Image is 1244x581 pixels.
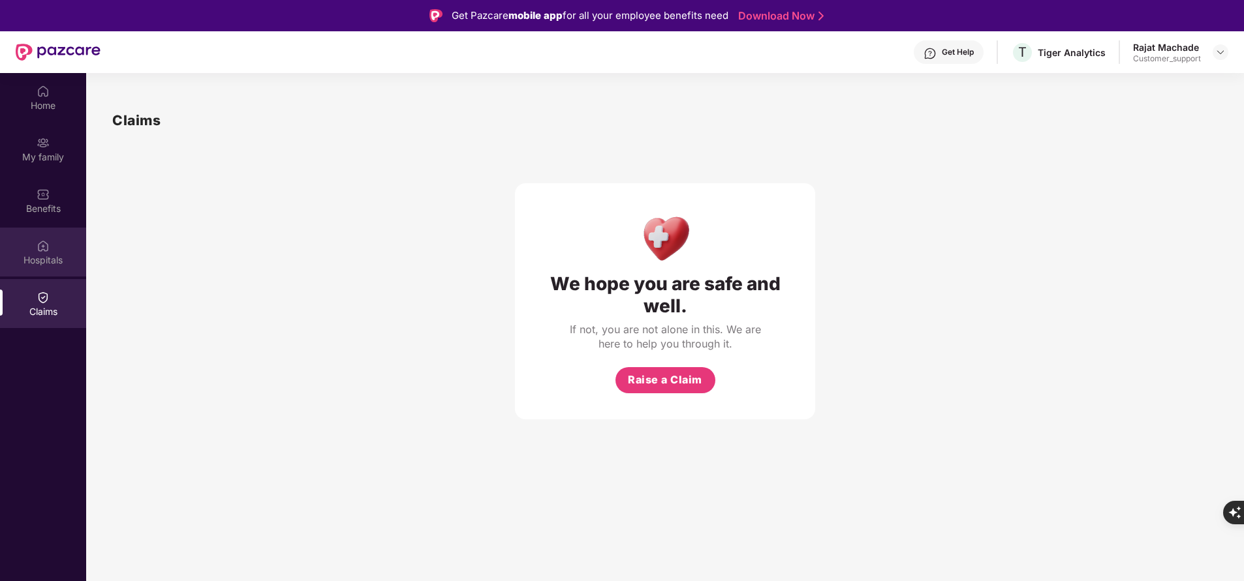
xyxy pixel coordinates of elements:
[567,322,763,351] div: If not, you are not alone in this. We are here to help you through it.
[942,47,974,57] div: Get Help
[37,188,50,201] img: svg+xml;base64,PHN2ZyBpZD0iQmVuZWZpdHMiIHhtbG5zPSJodHRwOi8vd3d3LnczLm9yZy8yMDAwL3N2ZyIgd2lkdGg9Ij...
[37,136,50,149] img: svg+xml;base64,PHN2ZyB3aWR0aD0iMjAiIGhlaWdodD0iMjAiIHZpZXdCb3g9IjAgMCAyMCAyMCIgZmlsbD0ibm9uZSIgeG...
[615,367,715,393] button: Raise a Claim
[37,239,50,252] img: svg+xml;base64,PHN2ZyBpZD0iSG9zcGl0YWxzIiB4bWxucz0iaHR0cDovL3d3dy53My5vcmcvMjAwMC9zdmciIHdpZHRoPS...
[508,9,563,22] strong: mobile app
[16,44,101,61] img: New Pazcare Logo
[37,85,50,98] img: svg+xml;base64,PHN2ZyBpZD0iSG9tZSIgeG1sbnM9Imh0dHA6Ly93d3cudzMub3JnLzIwMDAvc3ZnIiB3aWR0aD0iMjAiIG...
[1215,47,1226,57] img: svg+xml;base64,PHN2ZyBpZD0iRHJvcGRvd24tMzJ4MzIiIHhtbG5zPSJodHRwOi8vd3d3LnczLm9yZy8yMDAwL3N2ZyIgd2...
[1133,41,1201,53] div: Rajat Machade
[541,273,789,317] div: We hope you are safe and well.
[1038,46,1106,59] div: Tiger Analytics
[452,8,728,23] div: Get Pazcare for all your employee benefits need
[1018,44,1027,60] span: T
[37,291,50,304] img: svg+xml;base64,PHN2ZyBpZD0iQ2xhaW0iIHhtbG5zPSJodHRwOi8vd3d3LnczLm9yZy8yMDAwL3N2ZyIgd2lkdGg9IjIwIi...
[637,209,694,266] img: Health Care
[112,110,161,131] h1: Claims
[628,372,702,388] span: Raise a Claim
[738,9,820,23] a: Download Now
[1133,53,1201,64] div: Customer_support
[818,9,824,23] img: Stroke
[924,47,937,60] img: svg+xml;base64,PHN2ZyBpZD0iSGVscC0zMngzMiIgeG1sbnM9Imh0dHA6Ly93d3cudzMub3JnLzIwMDAvc3ZnIiB3aWR0aD...
[429,9,443,22] img: Logo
